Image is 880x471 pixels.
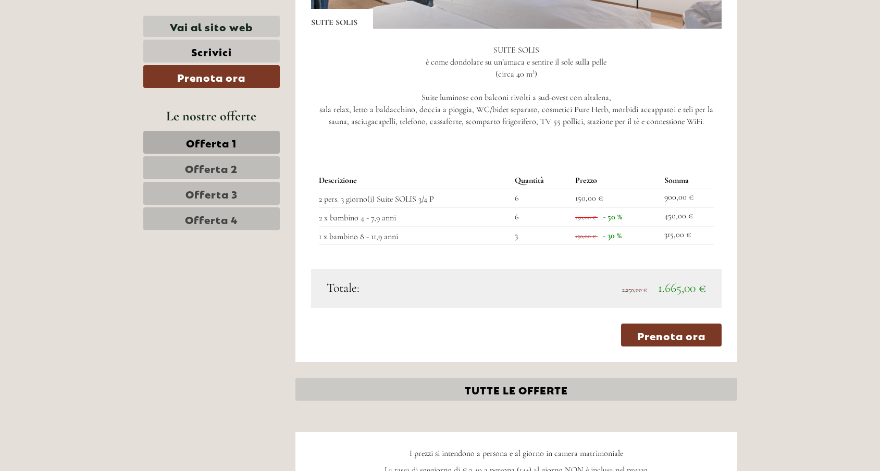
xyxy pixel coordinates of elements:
[319,226,511,245] td: 1 x bambino 8 - 11,9 anni
[186,135,237,150] span: Offerta 1
[511,207,571,226] td: 6
[185,160,238,175] span: Offerta 2
[16,30,139,39] div: [GEOGRAPHIC_DATA]
[295,378,737,401] a: TUTTE LE OFFERTE
[660,189,714,207] td: 900,00 €
[622,286,647,293] span: 2.250,00 €
[660,207,714,226] td: 450,00 €
[185,212,238,226] span: Offerta 4
[319,279,516,297] div: Totale:
[660,226,714,245] td: 315,00 €
[511,189,571,207] td: 6
[660,172,714,189] th: Somma
[319,207,511,226] td: 2 x bambino 4 - 7,9 anni
[311,9,373,29] div: SUITE SOLIS
[319,172,511,189] th: Descrizione
[349,270,411,293] button: Invia
[621,324,722,346] a: Prenota ora
[575,214,596,221] span: 150,00 €
[311,44,722,128] p: SUITE SOLIS è come dondolare su un’amaca e sentire il sole sulla pelle (circa 40 m²) Suite lumino...
[575,193,603,203] span: 150,00 €
[187,8,224,26] div: [DATE]
[143,40,280,63] a: Scrivici
[185,186,238,201] span: Offerta 3
[511,172,571,189] th: Quantità
[16,51,139,58] small: 15:40
[603,212,622,222] span: - 50 %
[143,106,280,126] div: Le nostre offerte
[603,230,622,241] span: - 30 %
[658,280,706,295] span: 1.665,00 €
[319,189,511,207] td: 2 pers. 3 giorno(i) Suite SOLIS 3/4 P
[511,226,571,245] td: 3
[410,448,623,458] span: I prezzi si intendono a persona e al giorno in camera matrimoniale
[575,232,596,240] span: 150,00 €
[8,28,144,60] div: Buon giorno, come possiamo aiutarla?
[143,65,280,88] a: Prenota ora
[571,172,660,189] th: Prezzo
[143,16,280,37] a: Vai al sito web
